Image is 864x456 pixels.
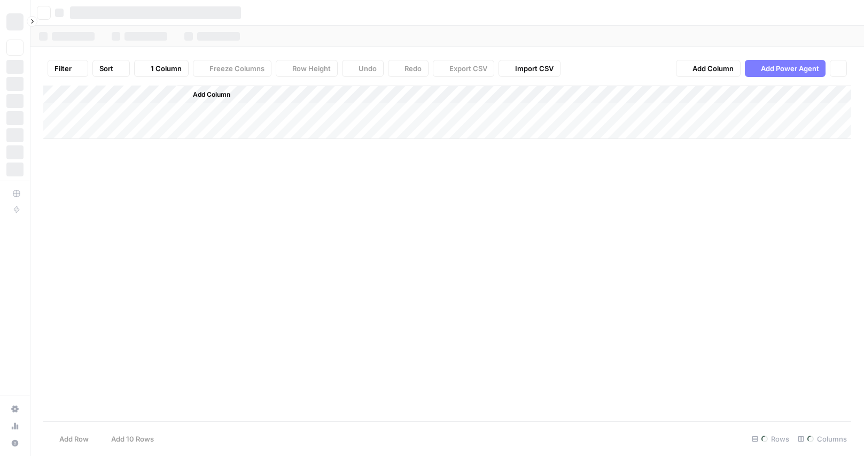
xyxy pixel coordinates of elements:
[515,63,554,74] span: Import CSV
[55,63,72,74] span: Filter
[209,63,264,74] span: Freeze Columns
[95,430,160,447] button: Add 10 Rows
[59,434,89,444] span: Add Row
[499,60,561,77] button: Import CSV
[433,60,494,77] button: Export CSV
[359,63,377,74] span: Undo
[193,60,271,77] button: Freeze Columns
[748,430,793,447] div: Rows
[43,430,95,447] button: Add Row
[99,63,113,74] span: Sort
[151,63,182,74] span: 1 Column
[6,435,24,452] button: Help + Support
[193,90,230,99] span: Add Column
[48,60,88,77] button: Filter
[276,60,338,77] button: Row Height
[404,63,422,74] span: Redo
[92,60,130,77] button: Sort
[111,434,154,444] span: Add 10 Rows
[179,88,235,102] button: Add Column
[793,430,851,447] div: Columns
[761,63,819,74] span: Add Power Agent
[134,60,189,77] button: 1 Column
[6,418,24,435] a: Usage
[449,63,487,74] span: Export CSV
[292,63,331,74] span: Row Height
[6,400,24,418] a: Settings
[342,60,384,77] button: Undo
[388,60,429,77] button: Redo
[676,60,741,77] button: Add Column
[692,63,734,74] span: Add Column
[745,60,826,77] button: Add Power Agent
